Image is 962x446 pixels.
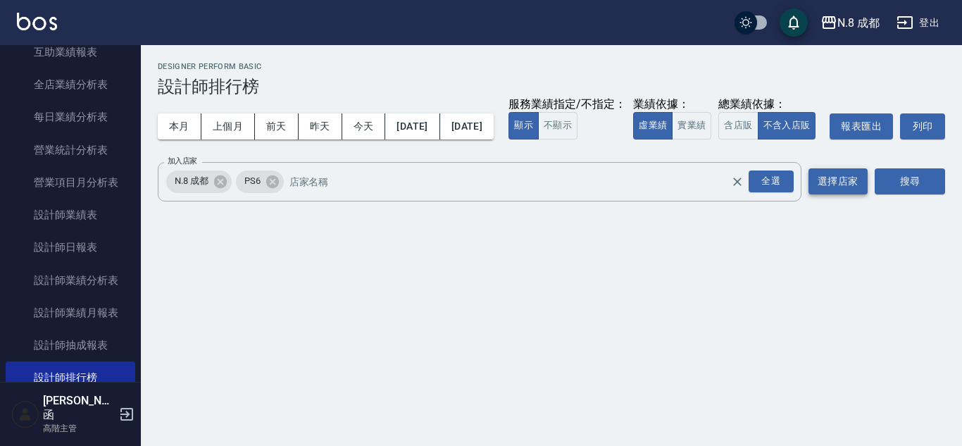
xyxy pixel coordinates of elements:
[158,62,945,71] h2: Designer Perform Basic
[385,113,439,140] button: [DATE]
[43,422,115,435] p: 高階主管
[758,112,816,140] button: 不含入店販
[236,174,269,188] span: PS6
[158,113,201,140] button: 本月
[17,13,57,30] img: Logo
[837,14,880,32] div: N.8 成都
[166,174,217,188] span: N.8 成都
[6,101,135,133] a: 每日業績分析表
[633,112,673,140] button: 虛業績
[6,134,135,166] a: 營業統計分析表
[6,231,135,264] a: 設計師日報表
[718,112,758,140] button: 含店販
[11,400,39,428] img: Person
[6,166,135,199] a: 營業項目月分析表
[830,113,893,140] button: 報表匯出
[891,10,945,36] button: 登出
[6,264,135,297] a: 設計師業績分析表
[6,329,135,361] a: 設計師抽成報表
[236,171,284,193] div: PS6
[538,112,577,140] button: 不顯示
[815,8,885,37] button: N.8 成都
[6,297,135,329] a: 設計師業績月報表
[6,361,135,394] a: 設計師排行榜
[672,112,711,140] button: 實業績
[746,168,797,195] button: Open
[900,113,945,140] button: 列印
[749,171,794,192] div: 全選
[342,113,386,140] button: 今天
[508,97,626,112] div: 服務業績指定/不指定：
[6,199,135,231] a: 設計師業績表
[201,113,255,140] button: 上個月
[286,169,756,194] input: 店家名稱
[875,168,945,194] button: 搜尋
[158,77,945,97] h3: 設計師排行榜
[440,113,494,140] button: [DATE]
[255,113,299,140] button: 前天
[43,394,115,422] h5: [PERSON_NAME]函
[780,8,808,37] button: save
[718,97,823,112] div: 總業績依據：
[6,68,135,101] a: 全店業績分析表
[6,36,135,68] a: 互助業績報表
[808,168,868,194] button: 選擇店家
[727,172,747,192] button: Clear
[633,97,711,112] div: 業績依據：
[299,113,342,140] button: 昨天
[508,112,539,140] button: 顯示
[168,156,197,166] label: 加入店家
[166,171,232,193] div: N.8 成都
